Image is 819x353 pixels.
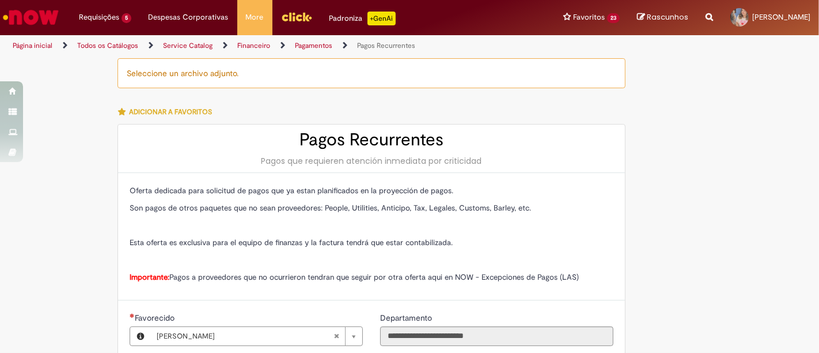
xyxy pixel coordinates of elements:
a: Todos os Catálogos [77,41,138,50]
a: Pagos Recurrentes [357,41,415,50]
span: Necessários - Favorecido [135,313,177,323]
span: Adicionar a Favoritos [129,107,212,117]
abbr: Limpar campo Favorecido [328,327,345,346]
span: Pagos a proveedores que no ocurrieron tendran que seguir por otra oferta aqui en NOW - Excepcione... [130,272,579,282]
div: Pagos que requieren atención inmediata por criticidad [130,155,613,167]
ul: Trilhas de página [9,35,537,57]
span: Favoritos [573,12,605,23]
div: Seleccione un archivo adjunto. [117,58,625,88]
span: Son pagos de otros paquetes que no sean proveedores: People, Utilities, Anticipo, Tax, Legales, C... [130,203,531,213]
a: Página inicial [13,41,52,50]
span: 5 [122,13,131,23]
button: Adicionar a Favoritos [117,100,218,124]
span: [PERSON_NAME] [752,12,810,22]
span: 23 [607,13,620,23]
span: More [246,12,264,23]
span: Oferta dedicada para solicitud de pagos que ya estan planificados en la proyección de pagos. [130,186,453,196]
button: Favorecido, Visualizar este registro Natalia Da Silva [130,327,151,346]
span: Requisições [79,12,119,23]
img: ServiceNow [1,6,60,29]
label: Somente leitura - Departamento [380,312,434,324]
span: Obrigatório Preenchido [130,313,135,318]
p: +GenAi [367,12,396,25]
h2: Pagos Recurrentes [130,130,613,149]
span: Rascunhos [647,12,688,22]
img: click_logo_yellow_360x200.png [281,8,312,25]
a: Rascunhos [637,12,688,23]
a: Service Catalog [163,41,213,50]
input: Departamento [380,326,613,346]
div: Padroniza [329,12,396,25]
a: Financeiro [237,41,270,50]
span: Esta oferta es exclusiva para el equipo de finanzas y la factura tendrá que estar contabilizada. [130,238,453,247]
a: Pagamentos [295,41,332,50]
span: Despesas Corporativas [149,12,229,23]
a: [PERSON_NAME]Limpar campo Favorecido [151,327,362,346]
span: [PERSON_NAME] [157,327,333,346]
strong: Importante: [130,272,169,282]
